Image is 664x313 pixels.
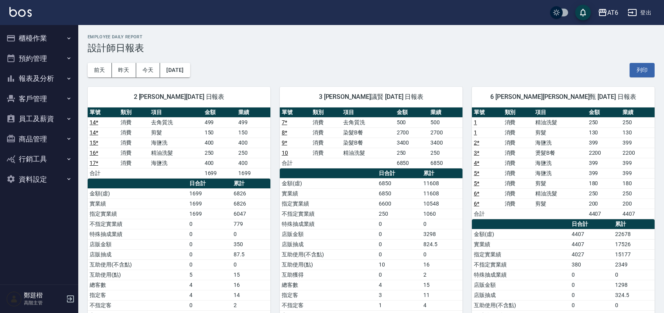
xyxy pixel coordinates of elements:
[119,127,149,138] td: 消費
[280,219,377,229] td: 特殊抽成業績
[428,158,462,168] td: 6850
[232,229,270,239] td: 0
[88,63,112,77] button: 前天
[203,158,237,168] td: 400
[377,239,421,249] td: 0
[621,168,655,178] td: 399
[289,93,453,101] span: 3 [PERSON_NAME]議賢 [DATE] 日報表
[187,300,232,310] td: 0
[533,168,587,178] td: 海鹽洗
[503,107,534,118] th: 類別
[88,199,187,209] td: 實業績
[3,149,75,169] button: 行銷工具
[203,127,237,138] td: 150
[88,209,187,219] td: 指定實業績
[621,107,655,118] th: 業績
[472,107,503,118] th: 單號
[613,249,655,259] td: 15177
[570,259,613,270] td: 380
[88,219,187,229] td: 不指定實業績
[587,127,621,138] td: 130
[236,107,270,118] th: 業績
[377,259,421,270] td: 10
[613,290,655,300] td: 324.5
[503,158,534,168] td: 消費
[395,148,429,158] td: 250
[570,270,613,280] td: 0
[421,270,462,280] td: 2
[280,270,377,280] td: 互助獲得
[533,158,587,168] td: 海鹽洗
[474,119,477,125] a: 1
[377,219,421,229] td: 0
[187,270,232,280] td: 5
[232,259,270,270] td: 0
[395,117,429,127] td: 500
[621,158,655,168] td: 399
[421,259,462,270] td: 16
[421,199,462,209] td: 10548
[187,199,232,209] td: 1699
[149,158,202,168] td: 海鹽洗
[421,168,462,179] th: 累計
[570,229,613,239] td: 4407
[280,188,377,199] td: 實業績
[621,188,655,199] td: 250
[280,290,377,300] td: 指定客
[88,107,270,179] table: a dense table
[377,229,421,239] td: 0
[187,188,232,199] td: 1699
[3,28,75,48] button: 櫃檯作業
[3,109,75,129] button: 員工及薪資
[341,138,394,148] td: 染髮B餐
[311,127,342,138] td: 消費
[587,107,621,118] th: 金額
[232,219,270,229] td: 779
[149,138,202,148] td: 海鹽洗
[533,138,587,148] td: 海鹽洗
[503,188,534,199] td: 消費
[613,219,655,229] th: 累計
[377,290,421,300] td: 3
[428,148,462,158] td: 250
[149,107,202,118] th: 項目
[503,127,534,138] td: 消費
[421,300,462,310] td: 4
[203,148,237,158] td: 250
[119,158,149,168] td: 消費
[88,259,187,270] td: 互助使用(不含點)
[533,117,587,127] td: 精油洗髮
[570,290,613,300] td: 0
[187,229,232,239] td: 0
[613,270,655,280] td: 0
[503,138,534,148] td: 消費
[421,219,462,229] td: 0
[236,127,270,138] td: 150
[377,199,421,209] td: 6600
[472,229,570,239] td: 金額(虛)
[236,148,270,158] td: 250
[503,117,534,127] td: 消費
[472,209,503,219] td: 合計
[428,127,462,138] td: 2700
[280,239,377,249] td: 店販抽成
[570,300,613,310] td: 0
[232,290,270,300] td: 14
[377,188,421,199] td: 6850
[570,249,613,259] td: 4027
[119,117,149,127] td: 消費
[232,199,270,209] td: 6826
[232,300,270,310] td: 2
[428,107,462,118] th: 業績
[570,280,613,290] td: 0
[613,259,655,270] td: 2349
[377,249,421,259] td: 0
[88,188,187,199] td: 金額(虛)
[472,300,570,310] td: 互助使用(不含點)
[280,280,377,290] td: 總客數
[421,178,462,188] td: 11608
[575,5,591,20] button: save
[377,178,421,188] td: 6850
[187,179,232,189] th: 日合計
[88,34,655,39] h2: Employee Daily Report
